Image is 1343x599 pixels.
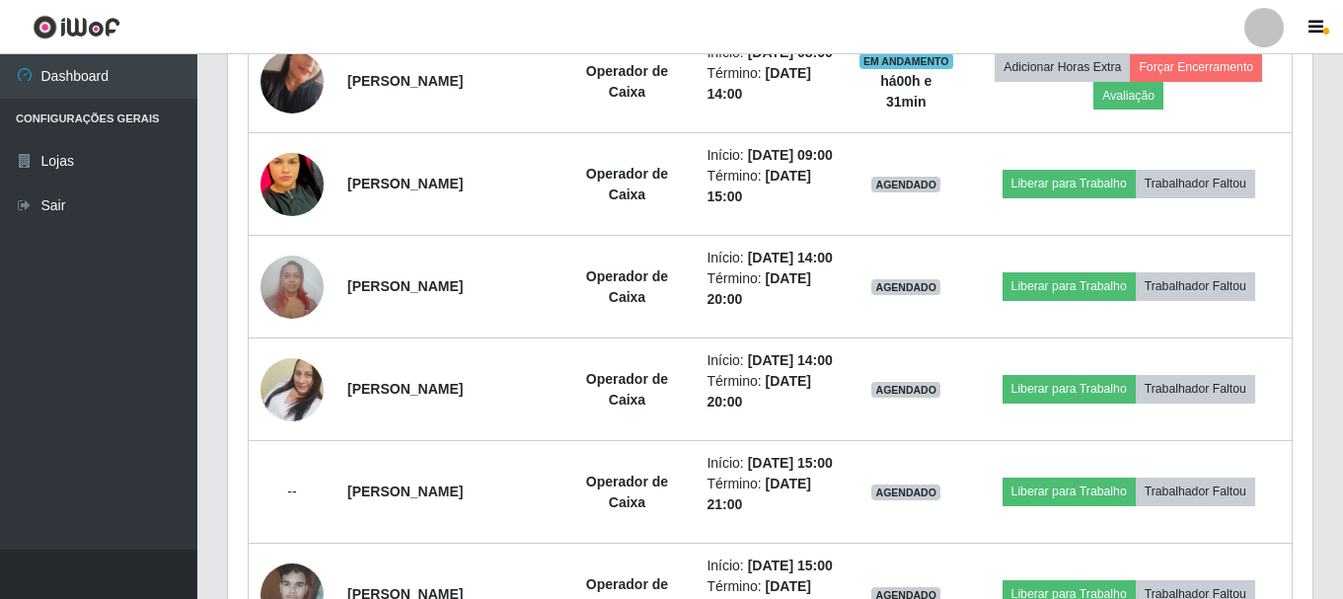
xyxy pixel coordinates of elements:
[748,250,833,265] time: [DATE] 14:00
[347,73,463,89] strong: [PERSON_NAME]
[871,382,940,398] span: AGENDADO
[748,455,833,471] time: [DATE] 15:00
[1136,375,1255,403] button: Trabalhador Faltou
[261,26,324,138] img: 1724780126479.jpeg
[261,334,324,446] img: 1742563763298.jpeg
[586,371,668,408] strong: Operador de Caixa
[1093,82,1163,110] button: Avaliação
[261,245,324,329] img: 1722880664865.jpeg
[1003,375,1136,403] button: Liberar para Trabalho
[707,350,835,371] li: Início:
[347,381,463,397] strong: [PERSON_NAME]
[586,268,668,305] strong: Operador de Caixa
[1130,53,1262,81] button: Forçar Encerramento
[249,441,336,544] td: --
[748,558,833,573] time: [DATE] 15:00
[707,453,835,474] li: Início:
[748,147,833,163] time: [DATE] 09:00
[859,53,953,69] span: EM ANDAMENTO
[586,166,668,202] strong: Operador de Caixa
[995,53,1130,81] button: Adicionar Horas Extra
[707,268,835,310] li: Término:
[871,279,940,295] span: AGENDADO
[1136,478,1255,505] button: Trabalhador Faltou
[586,63,668,100] strong: Operador de Caixa
[1003,272,1136,300] button: Liberar para Trabalho
[347,484,463,499] strong: [PERSON_NAME]
[347,278,463,294] strong: [PERSON_NAME]
[33,15,120,39] img: CoreUI Logo
[707,474,835,515] li: Término:
[1136,170,1255,197] button: Trabalhador Faltou
[261,115,324,253] img: 1751683294732.jpeg
[707,145,835,166] li: Início:
[707,166,835,207] li: Término:
[586,474,668,510] strong: Operador de Caixa
[748,352,833,368] time: [DATE] 14:00
[707,371,835,412] li: Término:
[707,556,835,576] li: Início:
[1136,272,1255,300] button: Trabalhador Faltou
[1003,478,1136,505] button: Liberar para Trabalho
[347,176,463,191] strong: [PERSON_NAME]
[880,73,932,110] strong: há 00 h e 31 min
[1003,170,1136,197] button: Liberar para Trabalho
[707,248,835,268] li: Início:
[871,485,940,500] span: AGENDADO
[707,63,835,105] li: Término:
[871,177,940,192] span: AGENDADO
